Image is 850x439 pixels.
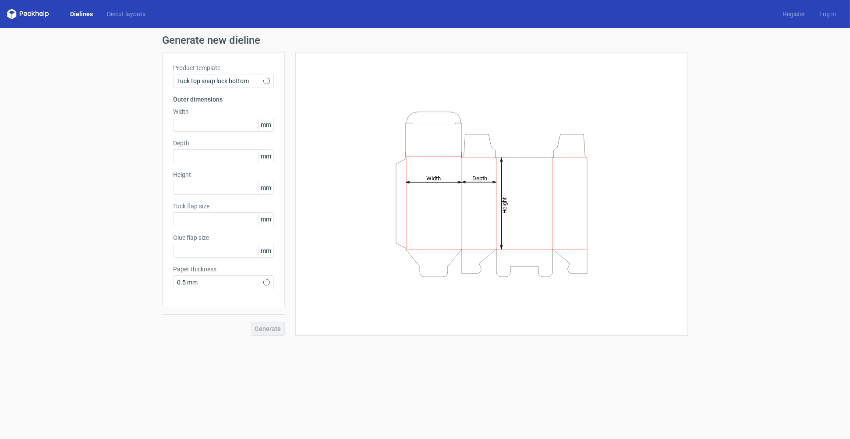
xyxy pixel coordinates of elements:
span: mm [258,150,273,163]
a: Register [776,10,812,18]
label: Tuck flap size [173,202,274,211]
span: mm [258,213,273,226]
tspan: Depth [472,175,487,181]
tspan: Width [426,175,441,181]
h1: Generate new dieline [162,35,688,46]
span: Tuck top snap lock bottom [177,77,263,85]
h3: Outer dimensions [173,95,274,104]
tspan: Height [501,197,508,213]
label: Paper thickness [173,265,274,274]
label: Glue flap size [173,233,274,242]
a: Dielines [63,10,100,18]
label: Height [173,170,274,179]
span: mm [258,181,273,194]
span: mm [258,118,273,131]
a: Log in [812,10,843,18]
label: Product template [173,63,274,72]
label: Width [173,107,274,116]
span: mm [258,244,273,257]
label: Depth [173,139,274,148]
a: Diecut layouts [100,10,152,18]
span: 0.5 mm [177,278,263,287]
